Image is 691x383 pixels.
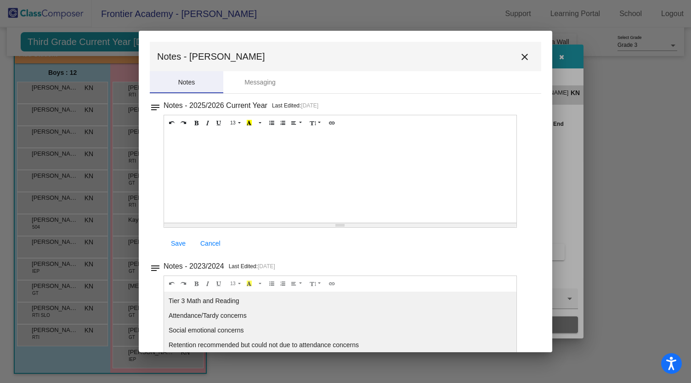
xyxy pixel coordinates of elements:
[191,118,203,129] button: Bold (CTRL+B)
[150,99,161,110] mat-icon: notes
[277,118,289,129] button: Ordered list (CTRL+SHIFT+NUM8)
[177,118,189,129] button: Redo (CTRL+Y)
[277,278,289,289] button: Ordered list (CTRL+SHIFT+NUM8)
[227,118,244,129] button: Font Size
[177,278,189,289] button: Redo (CTRL+Y)
[272,101,318,110] p: Last Edited:
[229,262,275,271] p: Last Edited:
[169,296,512,305] p: Tier 3 Math and Reading
[213,278,225,289] button: Underline (CTRL+U)
[244,78,276,87] div: Messaging
[301,102,318,109] span: [DATE]
[169,326,512,335] p: Social emotional concerns
[244,278,255,289] button: Recent Color
[244,118,255,129] button: Recent Color
[178,78,195,87] div: Notes
[166,278,178,289] button: Undo (CTRL+Z)
[266,118,278,129] button: Unordered list (CTRL+SHIFT+NUM7)
[157,49,265,64] span: Notes - [PERSON_NAME]
[326,118,338,129] button: Link (CTRL+K)
[169,340,512,349] p: Retention recommended but could not due to attendance concerns
[150,260,161,271] mat-icon: notes
[307,118,324,129] button: Line Height
[227,278,244,289] button: Font Size
[200,240,221,247] span: Cancel
[164,260,224,273] h3: Notes - 2023/2024
[202,118,214,129] button: Italic (CTRL+I)
[164,99,267,112] h3: Notes - 2025/2026 Current Year
[255,118,264,129] button: More Color
[326,278,338,289] button: Link (CTRL+K)
[213,118,225,129] button: Underline (CTRL+U)
[288,278,305,289] button: Paragraph
[166,118,178,129] button: Undo (CTRL+Z)
[230,281,236,286] span: 13
[230,120,236,125] span: 13
[171,240,186,247] span: Save
[266,278,278,289] button: Unordered list (CTRL+SHIFT+NUM7)
[202,278,214,289] button: Italic (CTRL+I)
[307,278,324,289] button: Line Height
[169,311,512,320] p: Attendance/Tardy concerns
[191,278,203,289] button: Bold (CTRL+B)
[288,118,305,129] button: Paragraph
[164,223,516,227] div: Resize
[255,278,264,289] button: More Color
[258,263,275,270] span: [DATE]
[519,51,530,62] mat-icon: close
